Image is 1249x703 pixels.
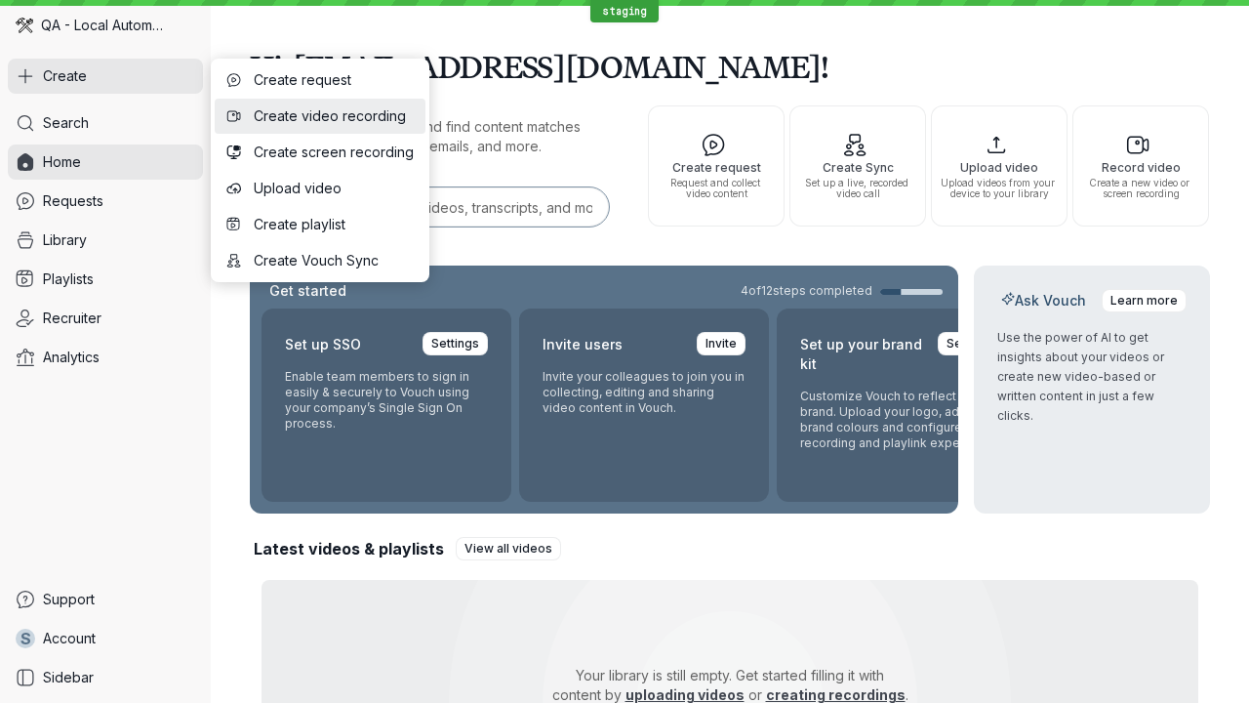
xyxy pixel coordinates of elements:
[254,70,414,90] span: Create request
[789,105,926,227] button: Create SyncSet up a live, recorded video call
[997,291,1090,310] h2: Ask Vouch
[798,161,917,174] span: Create Sync
[800,389,1003,451] p: Customize Vouch to reflect your brand. Upload your logo, adjust brand colours and configure the r...
[464,539,552,558] span: View all videos
[625,686,745,703] a: uploading videos
[8,660,203,695] a: Sidebar
[931,105,1068,227] button: Upload videoUpload videos from your device to your library
[423,332,488,355] a: Settings
[254,179,414,198] span: Upload video
[215,171,425,206] button: Upload video
[1110,291,1178,310] span: Learn more
[938,332,1003,355] a: Settings
[285,369,488,432] p: Enable team members to sign in easily & securely to Vouch using your company’s Single Sign On pro...
[8,223,203,258] a: Library
[543,369,745,416] p: Invite your colleagues to join you in collecting, editing and sharing video content in Vouch.
[250,117,613,156] p: Search for any keywords and find content matches through transcriptions, user emails, and more.
[8,582,203,617] a: Support
[250,39,1210,94] h1: Hi, [EMAIL_ADDRESS][DOMAIN_NAME]!
[43,66,87,86] span: Create
[43,309,101,328] span: Recruiter
[254,143,414,162] span: Create screen recording
[947,334,994,353] span: Settings
[543,332,623,357] h2: Invite users
[456,537,561,560] a: View all videos
[215,99,425,134] button: Create video recording
[800,332,926,377] h2: Set up your brand kit
[1102,289,1187,312] a: Learn more
[265,281,350,301] h2: Get started
[215,207,425,242] button: Create playlist
[8,301,203,336] a: Recruiter
[43,113,89,133] span: Search
[41,16,166,35] span: QA - Local Automation
[43,668,94,687] span: Sidebar
[766,686,906,703] a: creating recordings
[697,332,745,355] a: Invite
[705,334,737,353] span: Invite
[285,332,361,357] h2: Set up SSO
[43,590,95,609] span: Support
[741,283,872,299] span: 4 of 12 steps completed
[8,145,203,180] a: Home
[648,105,785,227] button: Create requestRequest and collect video content
[43,191,103,211] span: Requests
[43,348,100,367] span: Analytics
[8,262,203,297] a: Playlists
[1081,178,1200,199] span: Create a new video or screen recording
[215,62,425,98] button: Create request
[43,269,94,289] span: Playlists
[254,251,414,270] span: Create Vouch Sync
[215,135,425,170] button: Create screen recording
[1081,161,1200,174] span: Record video
[657,178,776,199] span: Request and collect video content
[43,629,96,648] span: Account
[798,178,917,199] span: Set up a live, recorded video call
[254,106,414,126] span: Create video recording
[254,538,444,559] h2: Latest videos & playlists
[8,340,203,375] a: Analytics
[940,178,1059,199] span: Upload videos from your device to your library
[8,8,203,43] div: QA - Local Automation
[16,17,33,34] img: QA - Local Automation avatar
[254,215,414,234] span: Create playlist
[8,105,203,141] a: Search
[431,334,479,353] span: Settings
[8,184,203,219] a: Requests
[8,621,203,656] a: sAccount
[43,152,81,172] span: Home
[657,161,776,174] span: Create request
[20,629,31,648] span: s
[8,59,203,94] button: Create
[215,243,425,278] button: Create Vouch Sync
[1072,105,1209,227] button: Record videoCreate a new video or screen recording
[741,283,943,299] a: 4of12steps completed
[997,328,1187,426] p: Use the power of AI to get insights about your videos or create new video-based or written conten...
[43,230,87,250] span: Library
[940,161,1059,174] span: Upload video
